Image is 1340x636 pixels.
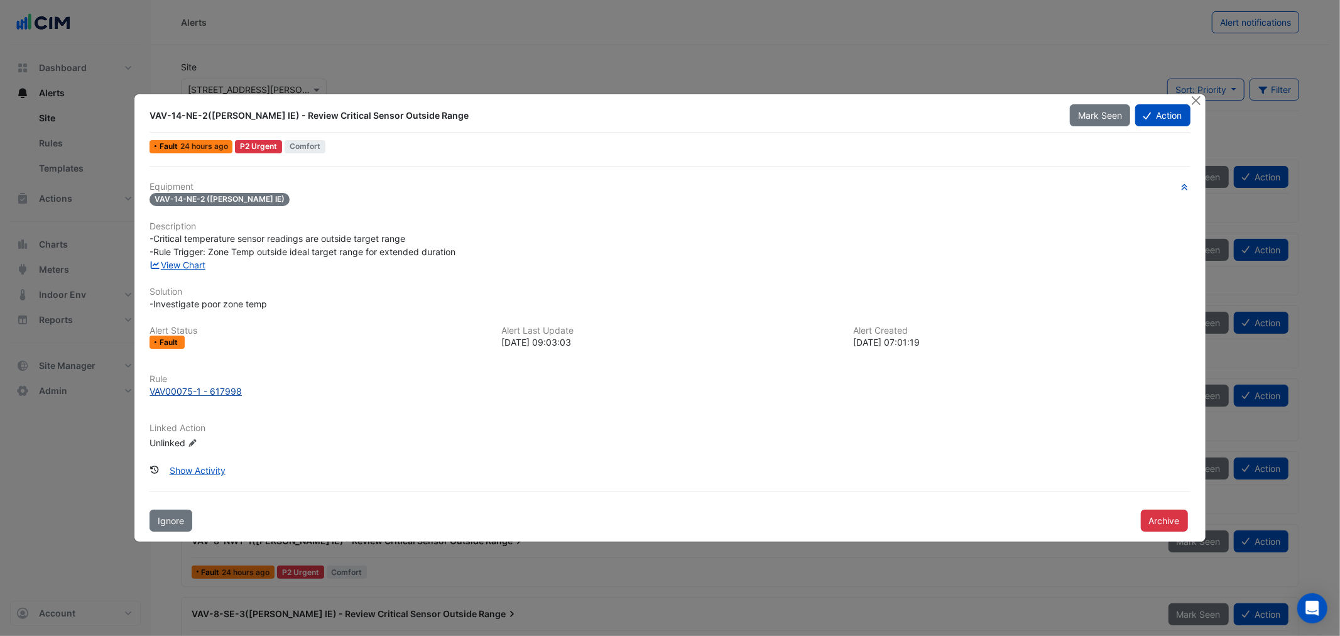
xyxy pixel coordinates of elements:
[854,336,1190,349] div: [DATE] 07:01:19
[180,141,228,151] span: Mon 06-Oct-2025 10:03 AEDT
[158,515,184,526] span: Ignore
[285,140,325,153] span: Comfort
[150,385,1190,398] a: VAV00075-1 - 617998
[150,109,1055,122] div: VAV-14-NE-2([PERSON_NAME] IE) - Review Critical Sensor Outside Range
[501,326,838,336] h6: Alert Last Update
[150,233,455,257] span: -Critical temperature sensor readings are outside target range -Rule Trigger: Zone Temp outside i...
[161,459,234,481] button: Show Activity
[188,439,197,448] fa-icon: Edit Linked Action
[150,436,300,449] div: Unlinked
[150,299,267,309] span: -Investigate poor zone temp
[501,336,838,349] div: [DATE] 09:03:03
[160,339,180,346] span: Fault
[160,143,180,150] span: Fault
[1070,104,1130,126] button: Mark Seen
[150,374,1190,385] h6: Rule
[150,287,1190,297] h6: Solution
[854,326,1190,336] h6: Alert Created
[1078,110,1122,121] span: Mark Seen
[1135,104,1190,126] button: Action
[150,423,1190,434] h6: Linked Action
[1141,510,1188,532] button: Archive
[1190,94,1203,107] button: Close
[150,182,1190,192] h6: Equipment
[150,260,205,270] a: View Chart
[150,221,1190,232] h6: Description
[1297,593,1327,623] div: Open Intercom Messenger
[235,140,282,153] div: P2 Urgent
[150,326,486,336] h6: Alert Status
[150,510,192,532] button: Ignore
[150,385,242,398] div: VAV00075-1 - 617998
[150,193,290,206] span: VAV-14-NE-2 ([PERSON_NAME] IE)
